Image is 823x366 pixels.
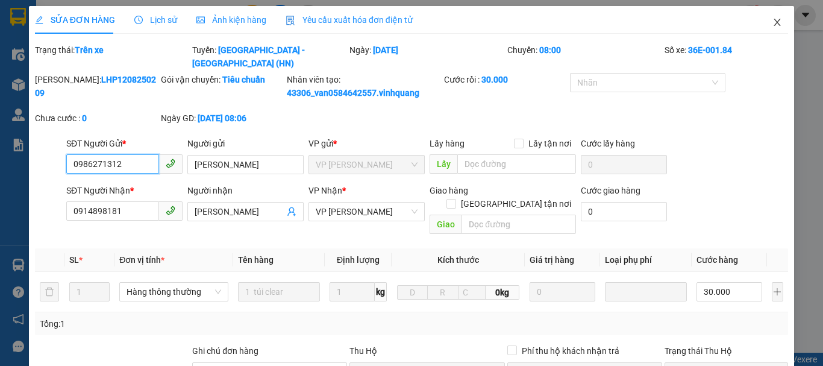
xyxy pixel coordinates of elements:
[117,54,146,63] span: Website
[82,113,87,123] b: 0
[581,155,667,174] input: Cước lấy hàng
[539,45,561,55] b: 08:00
[286,16,295,25] img: icon
[166,159,175,168] span: phone
[196,16,205,24] span: picture
[222,75,265,84] b: Tiêu chuẩn
[444,73,568,86] div: Cước rồi :
[462,215,576,234] input: Dọc đường
[760,6,794,40] button: Close
[134,16,143,24] span: clock-circle
[430,186,468,195] span: Giao hàng
[51,88,69,97] span: huân
[458,285,486,300] input: C
[530,282,595,301] input: 0
[35,73,158,99] div: [PERSON_NAME]:
[427,285,458,300] input: R
[187,184,304,197] div: Người nhận
[696,255,738,265] span: Cước hàng
[287,88,419,98] b: 43306_van0584642557.vinhquang
[337,255,380,265] span: Định lượng
[40,317,319,330] div: Tổng: 1
[35,15,115,25] span: SỬA ĐƠN HÀNG
[191,43,348,70] div: Tuyến:
[349,346,377,356] span: Thu Hộ
[192,346,258,356] label: Ghi chú đơn hàng
[581,186,640,195] label: Cước giao hàng
[198,113,246,123] b: [DATE] 08:06
[663,43,789,70] div: Số xe:
[316,203,418,221] span: VP Linh Đàm
[192,45,305,68] b: [GEOGRAPHIC_DATA] - [GEOGRAPHIC_DATA] (HN)
[437,255,479,265] span: Kích thước
[486,285,520,300] span: 0kg
[530,255,574,265] span: Giá trị hàng
[89,11,253,24] strong: CÔNG TY TNHH VĨNH QUANG
[12,88,49,97] strong: Người gửi:
[456,197,576,210] span: [GEOGRAPHIC_DATA] tận nơi
[166,206,175,215] span: phone
[35,112,158,125] div: Chưa cước :
[49,70,154,83] span: Lasi House Linh Đam
[13,70,154,83] span: VP gửi:
[581,139,635,148] label: Cước lấy hàng
[8,11,58,62] img: logo
[287,207,296,216] span: user-add
[238,282,320,301] input: VD: Bàn, Ghế
[122,26,220,39] strong: PHIẾU GỬI HÀNG
[348,43,505,70] div: Ngày:
[127,283,221,301] span: Hàng thông thường
[132,41,210,50] strong: Hotline : 0889 23 23 23
[772,17,782,27] span: close
[373,45,398,55] b: [DATE]
[517,344,624,358] span: Phí thu hộ khách nhận trả
[457,154,576,174] input: Dọc đường
[581,202,667,221] input: Cước giao hàng
[161,112,284,125] div: Ngày GD:
[134,15,177,25] span: Lịch sử
[69,255,79,265] span: SL
[238,255,274,265] span: Tên hàng
[430,139,465,148] span: Lấy hàng
[287,73,442,99] div: Nhân viên tạo:
[430,154,457,174] span: Lấy
[665,344,788,358] div: Trạng thái Thu Hộ
[66,137,183,150] div: SĐT Người Gửi
[600,248,692,272] th: Loại phụ phí
[40,282,59,301] button: delete
[430,215,462,234] span: Giao
[316,156,418,174] span: VP LÊ HỒNG PHONG
[506,43,663,70] div: Chuyến:
[196,15,266,25] span: Ảnh kiện hàng
[772,282,783,301] button: plus
[397,285,428,300] input: D
[375,282,387,301] span: kg
[66,184,183,197] div: SĐT Người Nhận
[524,137,576,150] span: Lấy tận nơi
[308,137,425,150] div: VP gửi
[34,43,191,70] div: Trạng thái:
[187,137,304,150] div: Người gửi
[75,45,104,55] b: Trên xe
[286,15,413,25] span: Yêu cầu xuất hóa đơn điện tử
[117,52,224,64] strong: : [DOMAIN_NAME]
[481,75,508,84] b: 30.000
[35,16,43,24] span: edit
[161,73,284,86] div: Gói vận chuyển:
[119,255,164,265] span: Đơn vị tính
[308,186,342,195] span: VP Nhận
[688,45,732,55] b: 36E-001.84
